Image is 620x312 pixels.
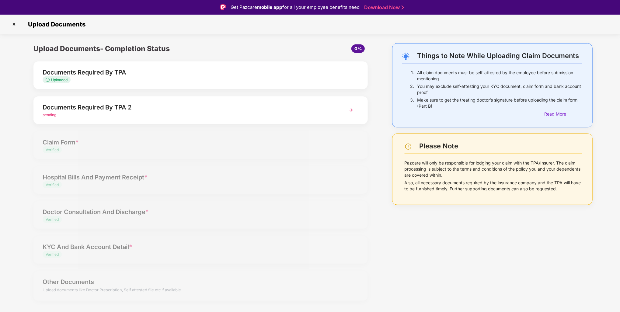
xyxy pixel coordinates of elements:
[364,4,402,11] a: Download Now
[257,4,282,10] strong: mobile app
[417,97,582,109] p: Make sure to get the treating doctor’s signature before uploading the claim form (Part B)
[405,143,412,150] img: svg+xml;base64,PHN2ZyBpZD0iV2FybmluZ18tXzI0eDI0IiBkYXRhLW5hbWU9Ildhcm5pbmcgLSAyNHgyNCIgeG1sbnM9Im...
[402,53,409,60] img: svg+xml;base64,PHN2ZyB4bWxucz0iaHR0cDovL3d3dy53My5vcmcvMjAwMC9zdmciIHdpZHRoPSIyNC4wOTMiIGhlaWdodD...
[354,46,362,51] span: 0%
[405,160,582,178] p: Pazcare will only be responsible for lodging your claim with the TPA/Insurer. The claim processin...
[417,70,582,82] p: All claim documents must be self-attested by the employee before submission mentioning
[43,68,332,77] div: Documents Required By TPA
[419,142,582,150] div: Please Note
[545,111,582,117] div: Read More
[43,102,332,112] div: Documents Required By TPA 2
[22,21,89,28] span: Upload Documents
[231,4,360,11] div: Get Pazcare for all your employee benefits need
[43,113,56,117] span: pending
[411,70,414,82] p: 1.
[220,4,226,10] img: Logo
[345,105,356,116] img: svg+xml;base64,PHN2ZyBpZD0iTmV4dCIgeG1sbnM9Imh0dHA6Ly93d3cudzMub3JnLzIwMDAvc3ZnIiB3aWR0aD0iMzYiIG...
[51,78,68,82] span: Uploaded
[33,43,256,54] div: Upload Documents- Completion Status
[9,19,19,29] img: svg+xml;base64,PHN2ZyBpZD0iQ3Jvc3MtMzJ4MzIiIHhtbG5zPSJodHRwOi8vd3d3LnczLm9yZy8yMDAwL3N2ZyIgd2lkdG...
[405,180,582,192] p: Also, all necessary documents required by the insurance company and the TPA will have to be furni...
[402,4,404,11] img: Stroke
[410,97,414,109] p: 3.
[417,83,582,95] p: You may exclude self-attesting your KYC document, claim form and bank account proof.
[417,52,582,60] div: Things to Note While Uploading Claim Documents
[410,83,414,95] p: 2.
[46,78,51,82] img: svg+xml;base64,PHN2ZyB4bWxucz0iaHR0cDovL3d3dy53My5vcmcvMjAwMC9zdmciIHdpZHRoPSIxMy4zMzMiIGhlaWdodD...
